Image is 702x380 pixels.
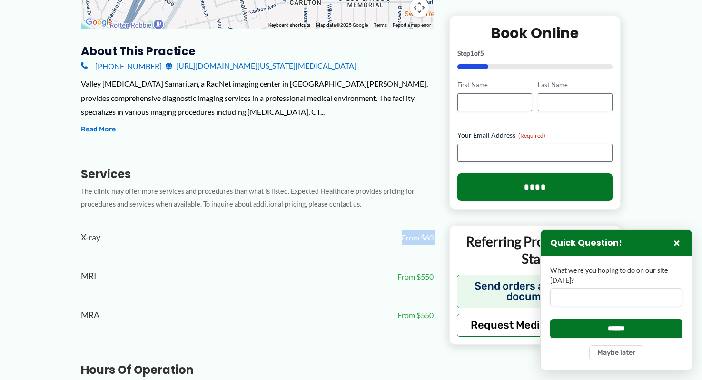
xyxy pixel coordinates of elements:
a: Terms (opens in new tab) [374,22,387,28]
button: Close [671,237,682,249]
h2: Book Online [457,24,613,42]
button: Keyboard shortcuts [268,22,310,29]
a: Open this area in Google Maps (opens a new window) [83,16,115,29]
a: [PHONE_NUMBER] [81,59,162,73]
button: Request Medical Records [457,313,613,336]
label: What were you hoping to do on our site [DATE]? [550,266,682,285]
h3: Hours of Operation [81,362,434,377]
button: Maybe later [589,345,643,360]
label: Your Email Address [457,130,613,140]
button: Read More [81,124,116,135]
label: Last Name [538,80,613,90]
span: From $550 [397,308,434,322]
h3: Services [81,167,434,181]
p: Step of [457,50,613,57]
img: Google [83,16,115,29]
span: 1 [470,49,474,57]
div: Valley [MEDICAL_DATA] Samaritan, a RadNet imaging center in [GEOGRAPHIC_DATA][PERSON_NAME], provi... [81,77,434,119]
label: First Name [457,80,532,90]
span: MRI [81,269,96,284]
span: X-ray [81,230,100,246]
p: Referring Providers and Staff [457,233,613,268]
span: From $60 [402,230,434,245]
a: Report a map error [393,22,431,28]
span: Map data ©2025 Google [316,22,368,28]
h3: Quick Question! [550,238,622,249]
span: MRA [81,308,99,323]
a: [URL][DOMAIN_NAME][US_STATE][MEDICAL_DATA] [166,59,356,73]
h3: About this practice [81,44,434,59]
span: 5 [480,49,484,57]
p: The clinic may offer more services and procedures than what is listed. Expected Healthcare provid... [81,185,434,211]
span: (Required) [518,132,545,139]
button: Send orders and clinical documents [457,274,613,308]
span: From $550 [397,270,434,284]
